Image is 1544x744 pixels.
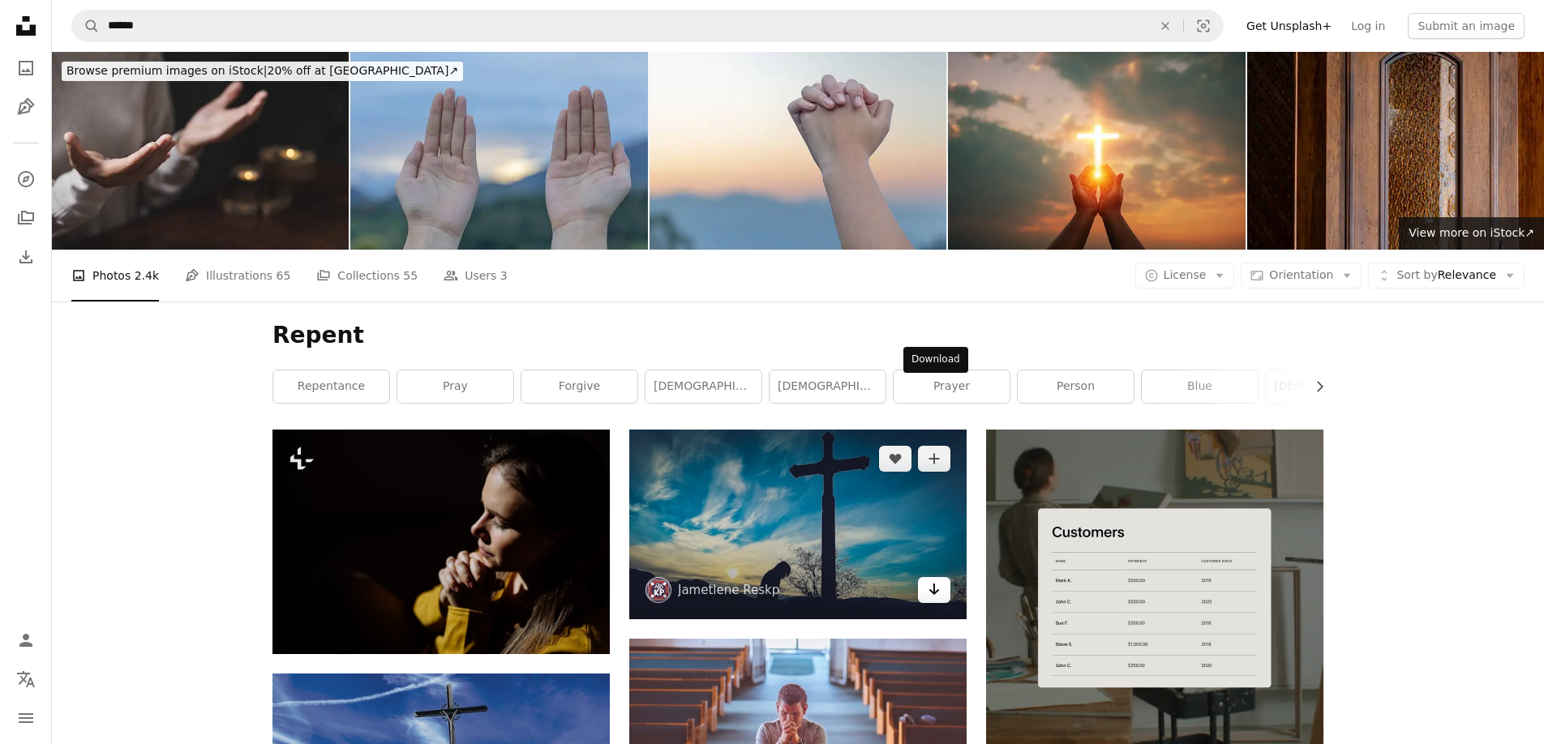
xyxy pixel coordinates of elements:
[10,202,42,234] a: Collections
[10,52,42,84] a: Photos
[10,624,42,656] a: Log in / Sign up
[903,347,968,373] div: Download
[185,250,290,301] a: Illustrations 65
[521,370,637,403] a: forgive
[1305,370,1323,403] button: scroll list to the right
[879,446,911,472] button: Like
[10,663,42,695] button: Language
[62,62,463,81] div: 20% off at [GEOGRAPHIC_DATA] ↗
[678,582,779,598] a: Jametlene Reskp
[272,321,1323,350] h1: Repent
[403,267,418,284] span: 55
[1247,52,1544,250] img: Cagliari, Sardinia, Italy
[1164,268,1207,281] span: License
[629,517,967,532] a: a person kneeling down in front of a cross
[277,267,291,284] span: 65
[918,577,950,603] a: Download
[397,370,513,403] a: pray
[629,430,967,619] img: a person kneeling down in front of a cross
[650,52,946,250] img: A girl's hands are praying to God against a purple sky at sunset
[272,430,610,654] img: A sad woman holding hand blessings and pray, feeling down, begging for help. Spirituality,religio...
[1396,267,1496,284] span: Relevance
[52,52,473,91] a: Browse premium images on iStock|20% off at [GEOGRAPHIC_DATA]↗
[52,52,349,250] img: Person hands open palm up worship God helping repent catholic easter lent mind pray Christian rel...
[66,64,267,77] span: Browse premium images on iStock |
[10,91,42,123] a: Illustrations
[1269,268,1333,281] span: Orientation
[1341,13,1395,39] a: Log in
[72,11,100,41] button: Search Unsplash
[1368,263,1525,289] button: Sort byRelevance
[948,52,1245,250] img: Human hands open palm up worship. Eucharist Therapy Bless God Helping Repent Catholic Easter Lent...
[272,534,610,549] a: A sad woman holding hand blessings and pray, feeling down, begging for help. Spirituality,religio...
[71,10,1224,42] form: Find visuals sitewide
[10,10,42,45] a: Home — Unsplash
[894,370,1010,403] a: prayer
[918,446,950,472] button: Add to Collection
[1184,11,1223,41] button: Visual search
[1396,268,1437,281] span: Sort by
[350,52,647,250] img: A girl's hands are praying to God against a purple sky at sunset
[1241,263,1362,289] button: Orientation
[1018,370,1134,403] a: person
[1147,11,1183,41] button: Clear
[316,250,418,301] a: Collections 55
[273,370,389,403] a: repentance
[1408,13,1525,39] button: Submit an image
[444,250,508,301] a: Users 3
[1142,370,1258,403] a: blue
[645,577,671,603] img: Go to Jametlene Reskp's profile
[10,163,42,195] a: Explore
[10,241,42,273] a: Download History
[645,370,761,403] a: [DEMOGRAPHIC_DATA]
[1409,226,1534,239] span: View more on iStock ↗
[10,702,42,734] button: Menu
[1237,13,1341,39] a: Get Unsplash+
[500,267,508,284] span: 3
[770,370,886,403] a: [DEMOGRAPHIC_DATA]
[1399,217,1544,250] a: View more on iStock↗
[1135,263,1235,289] button: License
[1266,370,1382,403] a: [DEMOGRAPHIC_DATA]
